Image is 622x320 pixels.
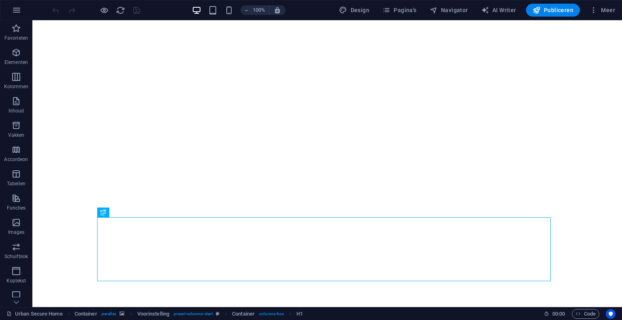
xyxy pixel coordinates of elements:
button: reload [115,5,125,15]
p: Favorieten [4,35,28,41]
div: Design (Ctrl+Alt+Y) [336,4,373,17]
span: Code [575,309,596,319]
span: Klik om te selecteren, dubbelklik om te bewerken [75,309,97,319]
button: 100% [241,5,269,15]
button: Usercentrics [606,309,616,319]
button: AI Writer [478,4,520,17]
i: Stel bij het wijzigen van de grootte van de weergegeven website automatisch het juist zoomniveau ... [274,6,281,14]
p: Kolommen [4,83,29,90]
p: Tabellen [7,180,26,187]
h6: Sessietijd [544,309,565,319]
button: Publiceren [526,4,580,17]
p: Images [8,229,25,235]
p: Inhoud [9,108,24,114]
span: Klik om te selecteren, dubbelklik om te bewerken [232,309,255,319]
p: Elementen [4,59,28,66]
span: Publiceren [533,6,573,14]
h6: 100% [253,5,266,15]
span: . preset-columns-start [173,309,213,319]
span: . columns-box [258,309,284,319]
span: : [558,311,559,317]
button: Klik hier om de voorbeeldmodus te verlaten en verder te gaan met bewerken [99,5,109,15]
p: Schuifblok [4,253,28,260]
p: Functies [7,205,26,211]
i: Dit element is een aanpasbare voorinstelling [216,312,219,316]
p: Accordeon [4,156,28,163]
span: Klik om te selecteren, dubbelklik om te bewerken [296,309,303,319]
i: Dit element bevat een achtergrond [119,312,124,316]
span: Pagina's [382,6,417,14]
span: Navigator [430,6,468,14]
p: Koptekst [6,278,26,284]
span: Design [339,6,369,14]
button: Meer [586,4,618,17]
nav: breadcrumb [75,309,303,319]
span: Klik om te selecteren, dubbelklik om te bewerken [137,309,169,319]
span: . parallax [100,309,117,319]
span: 00 00 [552,309,565,319]
i: Pagina opnieuw laden [116,6,125,15]
span: Meer [590,6,615,14]
button: Pagina's [379,4,420,17]
button: Design [336,4,373,17]
span: AI Writer [481,6,516,14]
button: Code [572,309,599,319]
a: Klik om selectie op te heffen, dubbelklik om Pagina's te open [6,309,63,319]
p: Vakken [8,132,25,138]
button: Navigator [426,4,471,17]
